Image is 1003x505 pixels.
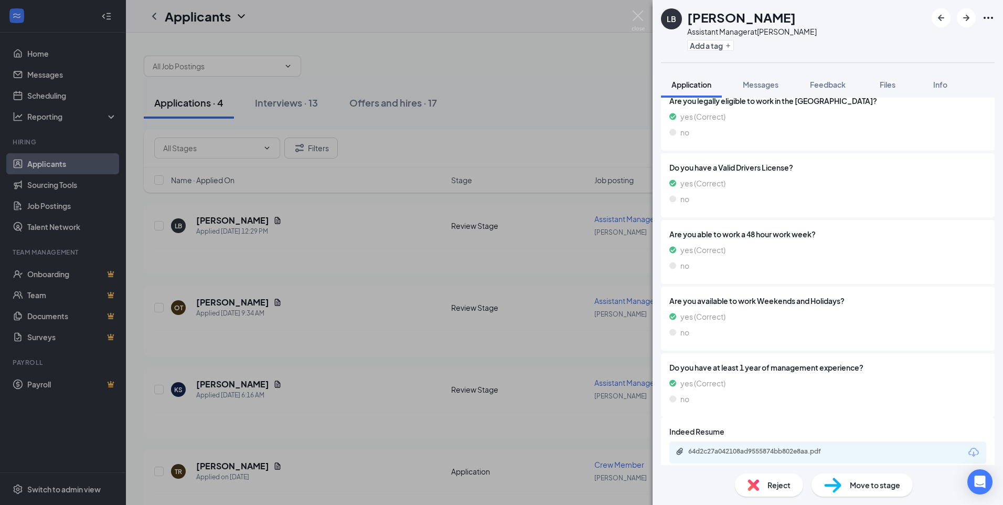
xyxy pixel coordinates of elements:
span: Are you legally eligible to work in the [GEOGRAPHIC_DATA]? [669,95,986,107]
span: Files [880,80,895,89]
svg: ArrowRight [960,12,973,24]
span: Do you have a Valid Drivers License? [669,162,986,173]
span: Are you able to work a 48 hour work week? [669,228,986,240]
div: LB [667,14,676,24]
svg: Download [967,446,980,459]
a: Paperclip64d2c27a042108ad9555874bb802e8aa.pdf [676,447,846,457]
div: Open Intercom Messenger [967,469,993,495]
span: Indeed Resume [669,426,724,437]
svg: ArrowLeftNew [935,12,947,24]
span: Do you have at least 1 year of management experience? [669,362,986,373]
span: Info [933,80,947,89]
span: no [680,127,689,138]
svg: Plus [725,43,731,49]
span: yes (Correct) [680,177,725,189]
h1: [PERSON_NAME] [687,8,796,26]
button: ArrowLeftNew [932,8,951,27]
span: no [680,327,689,338]
span: Are you available to work Weekends and Holidays? [669,295,986,307]
button: PlusAdd a tag [687,40,734,51]
span: no [680,260,689,271]
span: Move to stage [850,479,900,491]
div: 64d2c27a042108ad9555874bb802e8aa.pdf [688,447,835,456]
span: yes (Correct) [680,244,725,256]
button: ArrowRight [957,8,976,27]
div: Assistant Manager at [PERSON_NAME] [687,26,817,37]
span: Reject [767,479,791,491]
span: yes (Correct) [680,377,725,389]
span: Messages [743,80,778,89]
svg: Paperclip [676,447,684,456]
span: no [680,393,689,405]
span: Application [671,80,711,89]
span: yes (Correct) [680,311,725,322]
span: Feedback [810,80,846,89]
span: no [680,193,689,205]
span: yes (Correct) [680,111,725,122]
svg: Ellipses [982,12,995,24]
